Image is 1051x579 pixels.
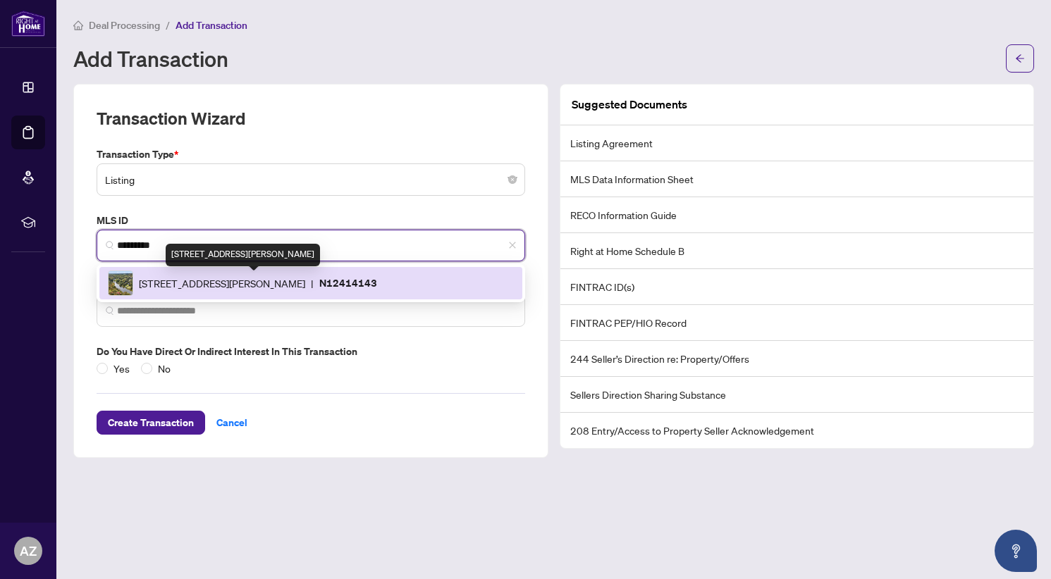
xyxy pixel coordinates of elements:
li: 244 Seller’s Direction re: Property/Offers [560,341,1034,377]
span: arrow-left [1015,54,1025,63]
p: N12414143 [319,275,377,291]
span: Add Transaction [176,19,247,32]
button: Cancel [205,411,259,435]
h1: Add Transaction [73,47,228,70]
h2: Transaction Wizard [97,107,245,130]
li: / [166,17,170,33]
div: [STREET_ADDRESS][PERSON_NAME] [166,244,320,266]
label: Transaction Type [97,147,525,162]
span: home [73,20,83,30]
span: AZ [20,541,37,561]
button: Open asap [995,530,1037,572]
span: Listing [105,166,517,193]
img: IMG-N12414143_1.jpg [109,271,133,295]
li: FINTRAC ID(s) [560,269,1034,305]
label: Do you have direct or indirect interest in this transaction [97,344,525,359]
article: Suggested Documents [572,96,687,113]
span: | [311,275,314,291]
li: Listing Agreement [560,125,1034,161]
li: 208 Entry/Access to Property Seller Acknowledgement [560,413,1034,448]
img: logo [11,11,45,37]
span: close [508,241,517,249]
img: search_icon [106,241,114,249]
li: MLS Data Information Sheet [560,161,1034,197]
img: search_icon [106,306,114,315]
li: Right at Home Schedule B [560,233,1034,269]
span: Cancel [216,411,247,434]
li: FINTRAC PEP/HIO Record [560,305,1034,341]
span: Yes [108,361,135,376]
span: No [152,361,176,376]
li: Sellers Direction Sharing Substance [560,377,1034,413]
label: MLS ID [97,213,525,228]
span: Deal Processing [89,19,160,32]
button: Create Transaction [97,411,205,435]
span: Create Transaction [108,411,194,434]
span: [STREET_ADDRESS][PERSON_NAME] [139,275,305,291]
li: RECO Information Guide [560,197,1034,233]
span: close-circle [508,175,517,184]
